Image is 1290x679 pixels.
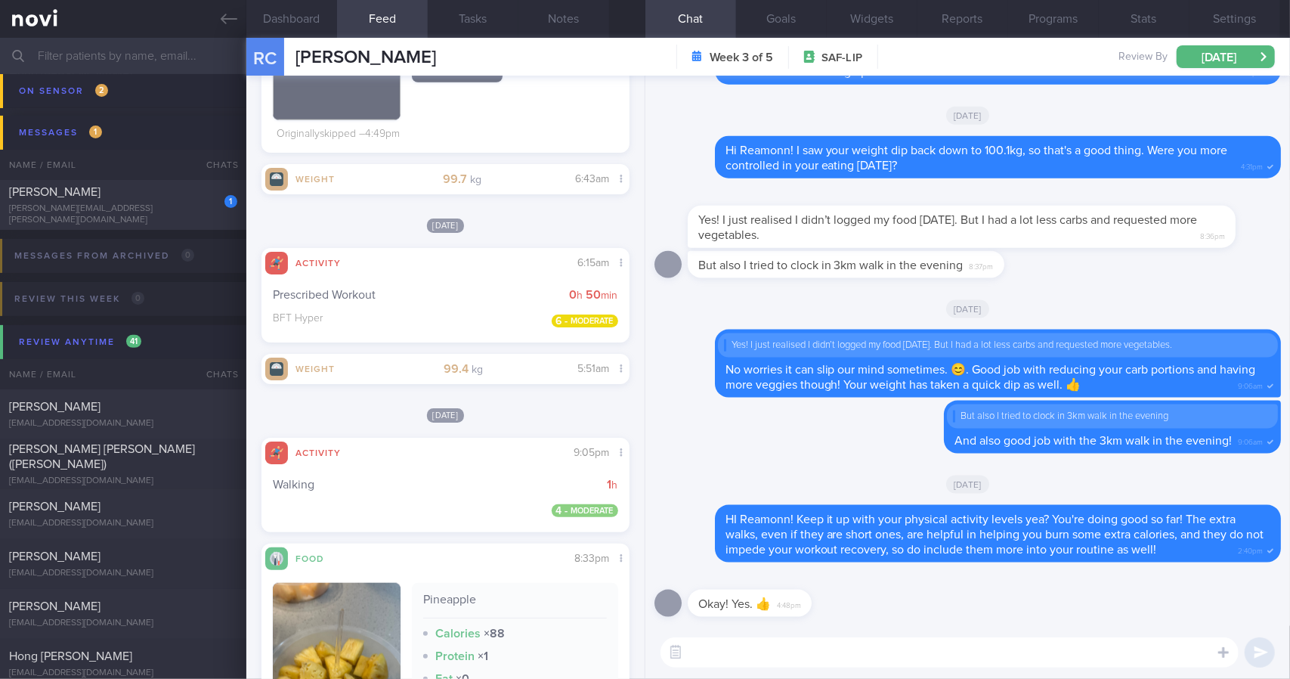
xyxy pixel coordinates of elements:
[725,144,1228,172] span: Hi Reamonn! I saw your weight dip back down to 100.1kg, so that's a good thing. Were you more con...
[444,363,469,375] strong: 99.4
[224,195,237,208] div: 1
[698,259,964,271] span: But also I tried to clock in 3km walk in the evening
[1200,228,1225,242] span: 8:36pm
[602,290,618,301] small: min
[552,315,618,327] span: Moderate
[574,448,610,458] span: 9:05pm
[970,258,994,272] span: 8:37pm
[725,513,1264,556] span: HI Reamonn! Keep it up with your physical activity levels yea? You're doing good so far! The extr...
[9,618,237,629] div: [EMAIL_ADDRESS][DOMAIN_NAME]
[608,479,612,491] strong: 1
[484,628,505,640] strong: × 88
[9,550,101,563] span: [PERSON_NAME]
[9,501,101,513] span: [PERSON_NAME]
[11,289,148,309] div: Review this week
[9,476,237,487] div: [EMAIL_ADDRESS][DOMAIN_NAME]
[575,553,610,564] span: 8:33pm
[470,175,481,185] small: kg
[577,290,583,301] small: h
[698,214,1198,241] span: Yes! I just realised I didn’t logged my food [DATE]. But I had a lot less carbs and requested mor...
[578,258,610,268] span: 6:15am
[295,48,436,67] span: [PERSON_NAME]
[9,668,237,679] div: [EMAIL_ADDRESS][DOMAIN_NAME]
[237,29,294,87] div: RC
[288,551,348,564] div: Food
[273,312,537,326] div: BFT Hyper
[576,174,610,184] span: 6:43am
[1241,158,1263,172] span: 4:31pm
[181,249,194,262] span: 0
[1238,433,1263,448] span: 9:06am
[9,518,237,529] div: [EMAIL_ADDRESS][DOMAIN_NAME]
[612,480,618,491] small: h
[725,364,1256,391] span: No worries it can slip our mind sometimes. 😊. Good job with reducing your carb portions and havin...
[288,172,348,184] div: Weight
[1118,51,1168,64] span: Review By
[9,85,237,97] div: [EMAIL_ADDRESS][DOMAIN_NAME]
[777,597,801,611] span: 4:48pm
[724,339,1272,352] div: Yes! I just realised I didn’t logged my food [DATE]. But I had a lot less carbs and requested mor...
[89,126,102,138] span: 1
[9,600,101,612] span: [PERSON_NAME]
[427,408,465,423] span: [DATE]
[953,411,1272,423] div: But also I tried to clock in 3km walk in the evening
[586,289,602,301] strong: 50
[273,287,376,302] span: Prescribed Workout
[435,628,481,640] strong: Calories
[9,418,237,429] div: [EMAIL_ADDRESS][DOMAIN_NAME]
[427,219,465,233] span: [DATE]
[273,477,314,492] span: Walking
[186,150,246,180] div: Chats
[15,122,106,143] div: Messages
[954,435,1232,447] span: And also good job with the 3km walk in the evening!
[126,335,141,348] span: 41
[725,36,1270,78] span: Dinner was a lot higher in protein from the [PERSON_NAME] [PERSON_NAME] with steamed chicken, wit...
[9,186,101,198] span: [PERSON_NAME]
[570,289,577,301] strong: 0
[946,107,989,125] span: [DATE]
[946,300,989,318] span: [DATE]
[186,359,246,389] div: Chats
[552,504,618,517] span: Moderate
[472,364,483,375] small: kg
[9,650,132,662] span: Hong [PERSON_NAME]
[9,68,132,80] span: Hong [PERSON_NAME]
[1238,542,1263,557] span: 2:40pm
[9,568,237,579] div: [EMAIL_ADDRESS][DOMAIN_NAME]
[556,316,571,327] span: 6
[15,332,145,352] div: Review anytime
[9,443,195,470] span: [PERSON_NAME] [PERSON_NAME] ([PERSON_NAME])
[946,476,989,494] span: [DATE]
[556,506,571,516] span: 4
[11,246,198,266] div: Messages from Archived
[578,364,610,374] span: 5:51am
[288,361,348,374] div: Weight
[9,401,101,413] span: [PERSON_NAME]
[423,592,607,619] div: Pineapple
[1177,45,1275,68] button: [DATE]
[131,292,144,305] span: 0
[435,650,475,662] strong: Protein
[288,256,348,268] div: Activity
[277,128,400,141] div: Originally skipped – 4:49pm
[821,51,862,66] span: SAF-LIP
[9,203,237,226] div: [PERSON_NAME][EMAIL_ADDRESS][PERSON_NAME][DOMAIN_NAME]
[288,445,348,458] div: Activity
[698,598,771,610] span: Okay! Yes. 👍
[710,50,773,65] strong: Week 3 of 5
[1238,377,1263,392] span: 9:06am
[443,173,467,185] strong: 99.7
[478,650,488,662] strong: × 1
